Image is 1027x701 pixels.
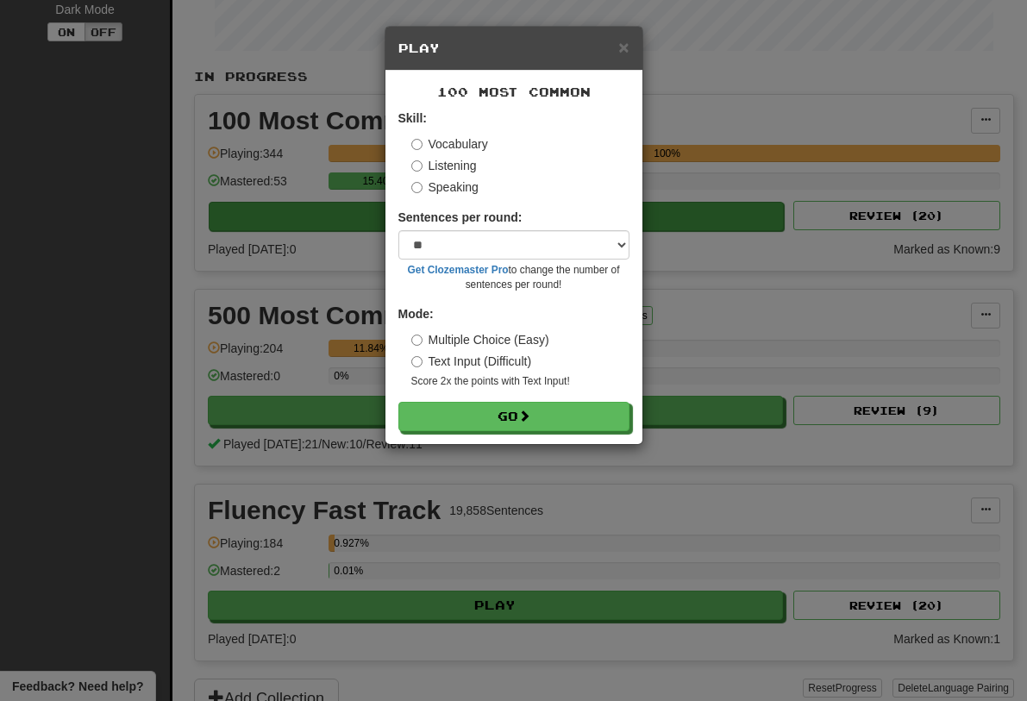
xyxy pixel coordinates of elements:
[398,111,427,125] strong: Skill:
[411,182,423,193] input: Speaking
[437,84,591,99] span: 100 Most Common
[618,38,629,56] button: Close
[411,353,532,370] label: Text Input (Difficult)
[398,209,523,226] label: Sentences per round:
[411,335,423,346] input: Multiple Choice (Easy)
[411,374,629,389] small: Score 2x the points with Text Input !
[411,178,479,196] label: Speaking
[411,135,488,153] label: Vocabulary
[411,356,423,367] input: Text Input (Difficult)
[411,160,423,172] input: Listening
[398,40,629,57] h5: Play
[618,37,629,57] span: ×
[408,264,509,276] a: Get Clozemaster Pro
[398,263,629,292] small: to change the number of sentences per round!
[411,331,549,348] label: Multiple Choice (Easy)
[411,139,423,150] input: Vocabulary
[411,157,477,174] label: Listening
[398,307,434,321] strong: Mode:
[398,402,629,431] button: Go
